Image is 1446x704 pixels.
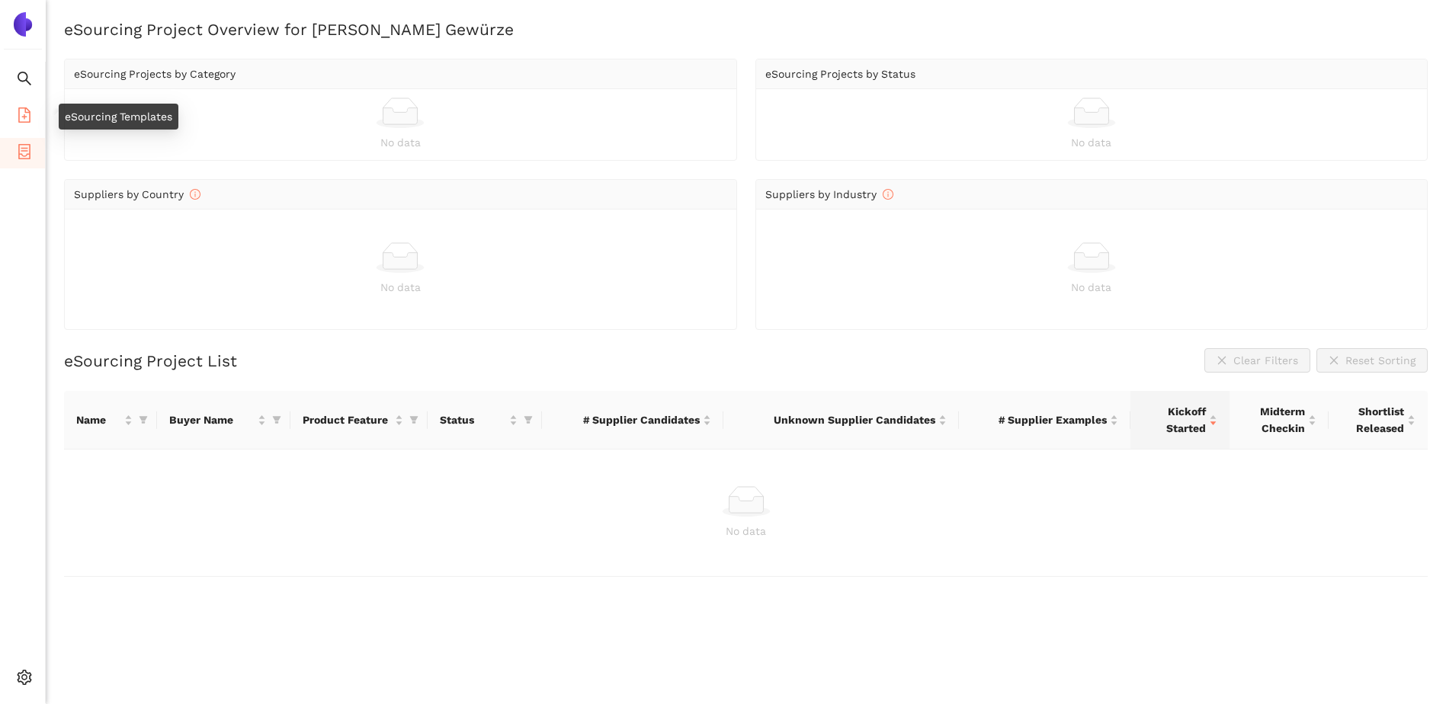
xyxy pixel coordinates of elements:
th: this column's title is Status,this column is sortable [428,391,542,450]
img: Logo [11,12,35,37]
span: filter [524,415,533,424]
span: info-circle [883,189,893,200]
div: eSourcing Templates [59,104,178,130]
th: this column's title is Shortlist Released,this column is sortable [1329,391,1428,450]
span: Suppliers by Industry [765,188,893,200]
div: No data [765,279,1419,296]
span: Kickoff Started [1143,403,1206,437]
span: Suppliers by Country [74,188,200,200]
th: this column's title is Name,this column is sortable [64,391,157,450]
th: this column's title is Unknown Supplier Candidates,this column is sortable [723,391,959,450]
th: this column's title is Buyer Name,this column is sortable [157,391,290,450]
span: eSourcing Projects by Status [765,68,915,80]
th: this column's title is Product Feature,this column is sortable [290,391,428,450]
span: filter [272,415,281,424]
th: this column's title is Midterm Checkin,this column is sortable [1230,391,1329,450]
span: Unknown Supplier Candidates [736,411,935,428]
th: this column's title is # Supplier Candidates,this column is sortable [542,391,723,450]
div: No data [74,134,727,151]
span: Product Feature [303,411,392,428]
span: filter [139,415,148,424]
button: closeReset Sorting [1316,348,1428,373]
span: file-add [17,102,32,133]
button: closeClear Filters [1204,348,1310,373]
span: Midterm Checkin [1242,403,1305,437]
span: filter [406,408,422,431]
th: this column's title is # Supplier Examples,this column is sortable [959,391,1130,450]
div: No data [76,523,1416,539]
div: No data [74,279,727,296]
span: filter [269,408,284,431]
span: Name [76,411,121,428]
span: search [17,66,32,96]
div: No data [765,134,1419,151]
h2: eSourcing Project List [64,350,237,372]
span: filter [136,408,151,431]
span: filter [521,408,536,431]
span: Buyer Name [169,411,255,428]
span: container [17,139,32,169]
h2: eSourcing Project Overview for [PERSON_NAME] Gewürze [64,18,1428,40]
span: # Supplier Candidates [554,411,700,428]
span: # Supplier Examples [971,411,1107,428]
span: Shortlist Released [1341,403,1404,437]
span: Status [440,411,506,428]
span: setting [17,664,32,695]
span: filter [409,415,418,424]
span: info-circle [190,189,200,200]
span: eSourcing Projects by Category [74,68,236,80]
